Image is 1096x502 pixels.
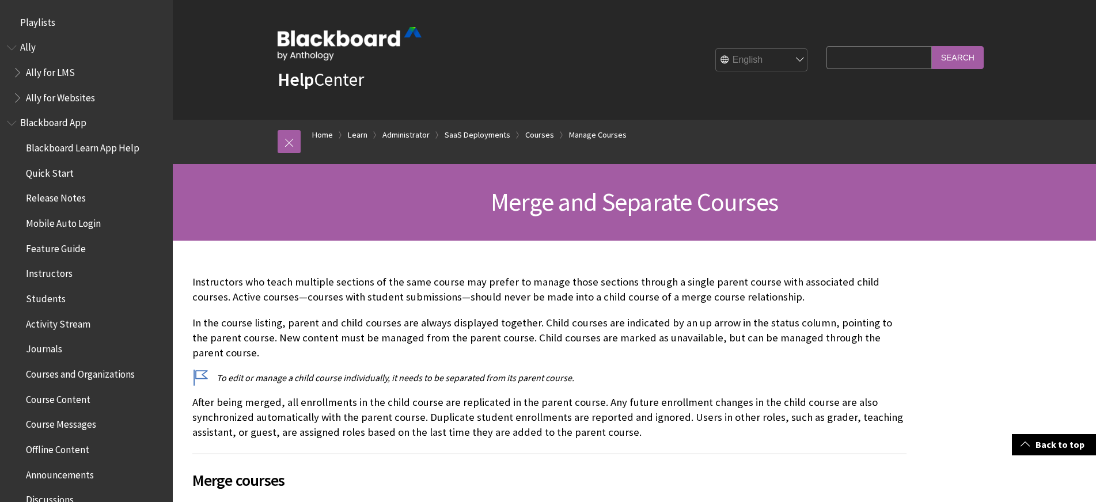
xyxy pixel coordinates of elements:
span: Ally for LMS [26,63,75,78]
span: Course Messages [26,415,96,431]
a: HelpCenter [278,68,364,91]
span: Activity Stream [26,314,90,330]
a: Back to top [1012,434,1096,455]
img: Blackboard by Anthology [278,27,422,60]
a: Courses [525,128,554,142]
span: Playlists [20,13,55,28]
span: Journals [26,340,62,355]
select: Site Language Selector [716,49,808,72]
a: Home [312,128,333,142]
span: Quick Start [26,163,74,179]
a: Learn [348,128,367,142]
nav: Book outline for Playlists [7,13,166,32]
span: Ally for Websites [26,88,95,104]
span: Feature Guide [26,239,86,254]
p: After being merged, all enrollments in the child course are replicated in the parent course. Any ... [192,395,907,440]
span: Merge courses [192,468,907,492]
p: Instructors who teach multiple sections of the same course may prefer to manage those sections th... [192,275,907,305]
a: SaaS Deployments [445,128,510,142]
p: To edit or manage a child course individually, it needs to be separated from its parent course. [192,371,907,384]
span: Students [26,289,66,305]
input: Search [932,46,984,69]
span: Mobile Auto Login [26,214,101,229]
span: Offline Content [26,440,89,455]
nav: Book outline for Anthology Ally Help [7,38,166,108]
span: Merge and Separate Courses [491,186,778,218]
span: Ally [20,38,36,54]
strong: Help [278,68,314,91]
span: Blackboard App [20,113,86,129]
span: Courses and Organizations [26,364,135,380]
span: Announcements [26,465,94,481]
a: Manage Courses [569,128,627,142]
span: Instructors [26,264,73,280]
span: Course Content [26,390,90,405]
a: Administrator [382,128,430,142]
p: In the course listing, parent and child courses are always displayed together. Child courses are ... [192,315,907,361]
span: Blackboard Learn App Help [26,138,139,154]
span: Release Notes [26,189,86,204]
